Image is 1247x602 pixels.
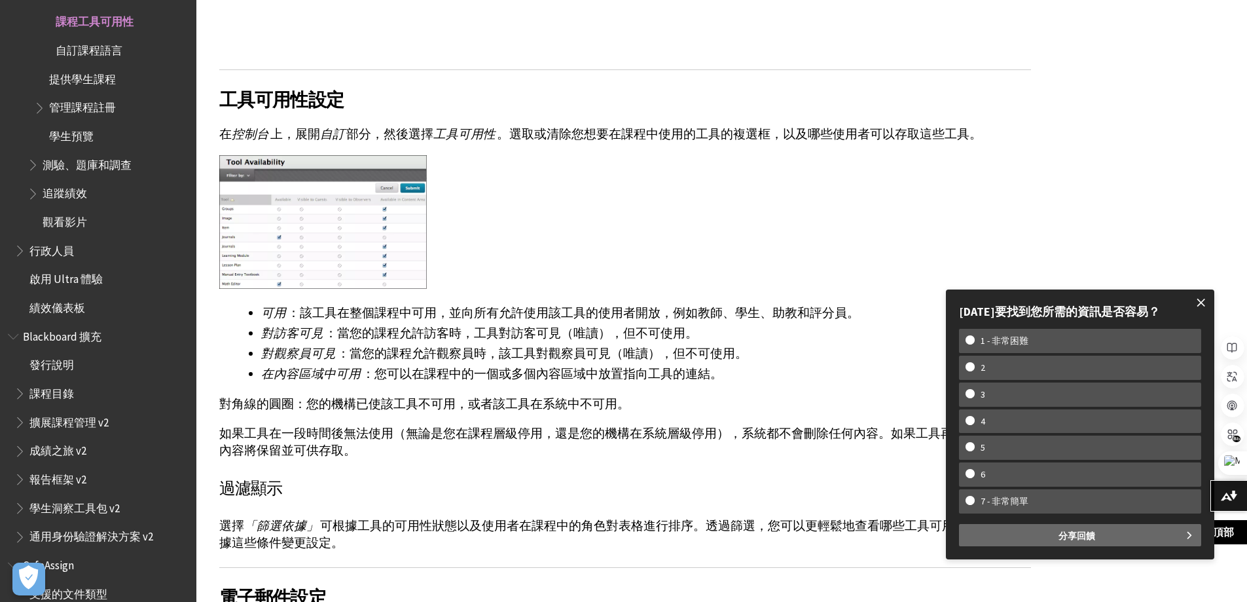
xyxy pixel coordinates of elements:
nav: Blackboard Extensions 的書籍大綱 [8,326,189,548]
font: 工具可用性設定 [219,88,344,111]
font: 5 [981,442,985,453]
font: 可根據工具的可用性狀態以及使用者在課程中的角色對表格進行排序。透過篩選，您可以更輕鬆地查看哪些工具可用且可見，並根據這些條件變更設定。 [219,518,1029,550]
font: 部分，然後選擇 [346,126,433,141]
font: 控制台 [232,126,269,141]
font: 2 [981,362,985,373]
font: 。選取或清除您想要在課程中使用的工具的複選框，以及哪些使用者可以存取這些工具。 [497,126,982,141]
font: 提供學生課程 [49,72,116,86]
font: 選擇 [219,518,244,533]
font: 成績之旅 v2 [29,443,86,458]
font: 7 - 非常簡單 [981,495,1028,507]
font: 支援的文件類型 [29,587,107,601]
font: 上，展開 [270,126,320,141]
font: Blackboard 擴充 [23,329,101,344]
font: 報告框架 v2 [29,472,86,487]
font: 發行說明 [29,358,74,372]
font: [DATE]要找到您所需的資訊是否容易？ [959,304,1160,319]
font: 如果工具在一段時間後無法使用（無論是您在課程層級停用，還是您的機構在系統層級停用），系統都不會刪除任何內容。如果工具再次可用，現有內容將保留並可供存取。 [219,426,1028,458]
font: 啟用 Ultra 體驗 [29,272,103,286]
font: 課程工具可用性 [56,14,134,29]
font: 1 - 非常困難 [981,335,1028,347]
font: 績效儀表板 [29,301,85,315]
font: 對角線的圓圈：您的機構已使該工具不可用，或者該工具在系統中不可用。 [219,396,630,411]
font: 4 [981,415,985,427]
font: 在 [219,126,232,141]
font: 分享回饋 [1058,530,1095,542]
font: 學生洞察工具包 v2 [29,501,120,516]
font: 追蹤績效 [43,186,87,200]
font: 行政人員 [29,244,74,258]
font: 可用 [261,305,286,320]
font: 6 [981,468,985,480]
font: 課程目錄 [29,386,74,401]
font: 在內容區域中可用 [261,366,361,381]
font: SafeAssign [23,558,74,573]
font: 自訂課程語言 [56,43,122,58]
font: 自訂 [320,126,345,141]
font: 通用身份驗證解決方案 v2 [29,529,153,544]
font: 管理課程註冊 [49,100,116,115]
font: 對觀察員可見 [261,346,336,361]
font: 過濾顯示 [219,478,283,499]
font: 對訪客可見 [261,326,323,341]
font: ：當您的課程允許觀察員時，該工具對觀察員可見（唯讀），但不可使用。 [337,346,748,361]
font: 測驗、題庫和調查 [43,158,132,172]
font: ：當您的課程允許訪客時，工具對訪客可見（唯讀），但不可使用。 [325,326,698,341]
font: ：您可以在課程中的一個或多個內容區域中放置指向工具的連結。 [362,366,723,381]
font: 觀看影片 [43,215,87,229]
font: 3 [981,388,985,400]
button: 開啟偏好設定 [12,563,45,595]
font: 工具可用性 [433,126,496,141]
font: 「篩選依據」 [244,518,319,533]
font: ：該工具在整個課程中可用，並向所有允許使用該工具的使用者開放，例如教師、學生、助教和評分員。 [287,305,859,320]
button: 分享回饋 [959,524,1201,546]
font: 擴展課程管理 v2 [29,415,109,430]
font: 學生預覽 [49,129,94,143]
